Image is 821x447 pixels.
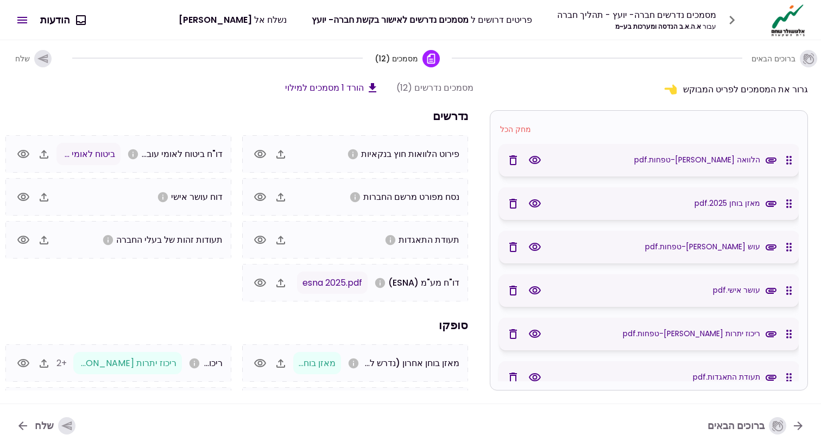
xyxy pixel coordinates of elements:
span: מסמכים (12) [375,53,418,64]
span: שלח [15,53,30,64]
span: עושר אישי.pdf [713,285,760,296]
img: Logo [768,3,808,37]
svg: אנא העלו תעודת התאגדות של החברה [384,234,396,246]
button: הורד 1 מסמכים למילוי [285,81,379,95]
div: מסמכים נדרשים חברה- יועץ - תהליך חברה [557,8,716,22]
span: תעודת התאגדות.pdf [693,372,760,383]
svg: אנא העלו דו"ח מע"מ (ESNA) משנת 2023 ועד היום [374,277,386,289]
span: [PERSON_NAME] [179,14,252,26]
span: מאזן בוחן 2025.pdf [262,357,336,369]
span: esna 2025.pdf [302,276,362,289]
span: דו"ח מע"מ (ESNA) [388,276,459,289]
svg: אנא העלו צילום תעודת זהות של כל בעלי מניות החברה (לת.ז. ביומטרית יש להעלות 2 צדדים) [102,234,114,246]
span: ריכוז יתרות מזרחי-טפחות.pdf [16,357,176,369]
span: מסמכים נדרשים לאישור בקשת חברה- יועץ [312,14,469,26]
button: ברוכים הבאים [699,412,813,440]
button: שלח [8,412,84,440]
span: דוח עושר אישי [171,191,223,203]
span: מאזן בוחן 2025.pdf [694,198,760,209]
span: פירוט הלוואות חוץ בנקאיות [361,148,459,160]
div: ברוכים הבאים [708,417,786,435]
span: +2 [56,357,67,369]
span: תעודות זהות של בעלי החברה [116,234,223,246]
svg: אנא העלו ריכוז יתרות עדכני בבנקים, בחברות אשראי חוץ בנקאיות ובחברות כרטיסי אשראי [188,357,200,369]
div: שלח [35,417,75,435]
div: פריטים דרושים ל [312,13,532,27]
button: מסמכים (12) [375,41,440,76]
span: תעודת התאגדות [399,234,459,246]
span: ברוכים הבאים [751,53,795,64]
svg: במידה ונערכת הנהלת חשבונות כפולה בלבד [348,357,359,369]
div: גרור את המסמכים לפריט המבוקש [490,81,808,97]
span: דו"ח ביטוח לאומי עובדים (טופס 102) [89,148,223,160]
button: שלח [7,41,60,76]
svg: אנא העלו פרוט הלוואות חוץ בנקאיות של החברה [347,148,359,160]
div: נשלח אל [179,13,287,27]
button: מחק הכל [495,119,536,140]
span: ריכוז יתרות מזרחי-טפחות.pdf [623,328,760,339]
svg: אנא העלו נסח חברה מפורט כולל שעבודים [349,191,361,203]
span: ריכוז יתרות [182,357,223,369]
span: ביטוח לאומי 2025.pdf [33,148,115,160]
span: עוש מזרחי-טפחות.pdf [645,241,760,253]
div: א.ה.א.ב הנדסה ומערכות בע~מ [557,22,716,32]
svg: אנא הורידו את הטופס מלמעלה. יש למלא ולהחזיר חתום על ידי הבעלים [157,191,169,203]
div: מסמכים נדרשים (12) [396,81,473,95]
button: ברוכים הבאים [754,41,814,76]
span: הלוואה מזרחי-טפחות.pdf [634,154,760,166]
span: עבור [703,22,716,31]
span: נסח מפורט מרשם החברות [363,191,459,203]
svg: אנא העלו טופס 102 משנת 2023 ועד היום [127,148,139,160]
button: הודעות [31,6,94,34]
